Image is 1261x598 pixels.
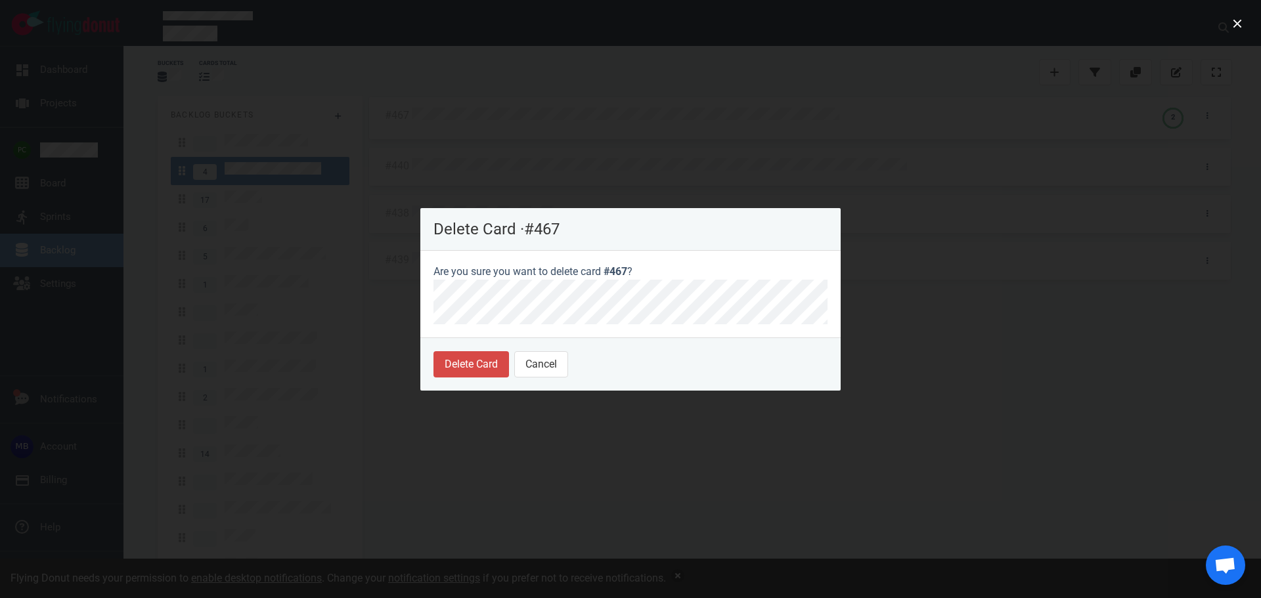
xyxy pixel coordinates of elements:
button: close [1227,13,1248,34]
button: Cancel [514,351,568,377]
span: #467 [604,265,627,278]
a: Open de chat [1206,545,1245,585]
p: Delete Card · #467 [433,221,828,237]
button: Delete Card [433,351,509,377]
section: Are you sure you want to delete card ? [420,251,841,337]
